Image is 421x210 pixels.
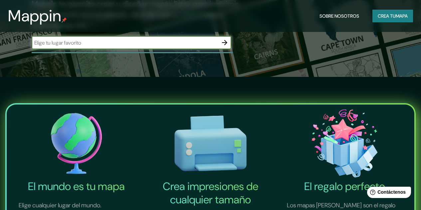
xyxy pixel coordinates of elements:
[28,179,125,193] font: El mundo es tu mapa
[11,107,142,180] img: El mundo es tu icono de mapa
[378,13,396,19] font: Crea tu
[304,179,385,193] font: El regalo perfecto
[396,13,408,19] font: mapa
[319,13,359,19] font: Sobre nosotros
[372,10,413,22] button: Crea tumapa
[279,107,410,180] img: El icono del regalo perfecto
[145,107,276,180] img: Crea impresiones de cualquier tamaño-icono
[62,17,67,23] img: pin de mapeo
[8,5,62,26] font: Mappin
[317,10,362,22] button: Sobre nosotros
[32,39,218,47] input: Elige tu lugar favorito
[362,184,414,203] iframe: Lanzador de widgets de ayuda
[163,179,258,207] font: Crea impresiones de cualquier tamaño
